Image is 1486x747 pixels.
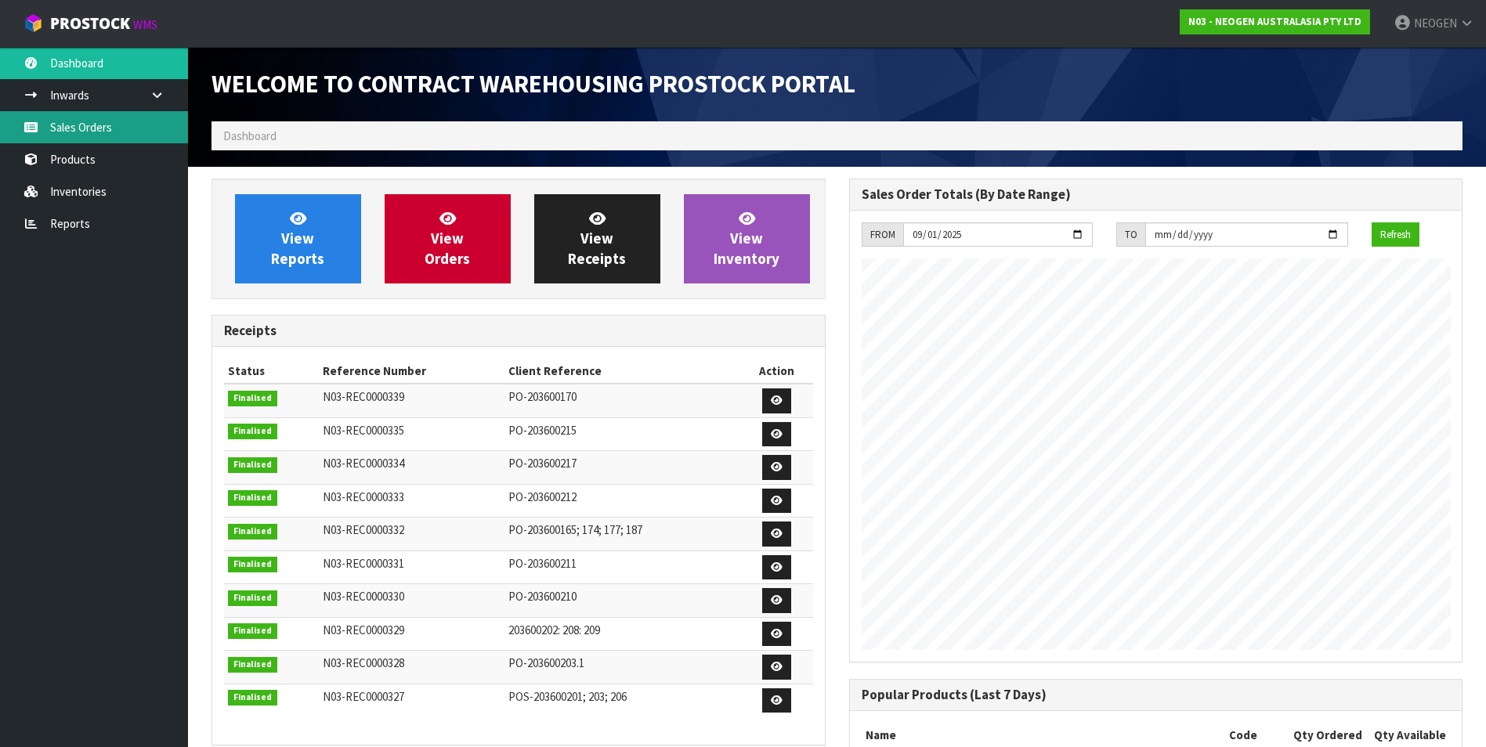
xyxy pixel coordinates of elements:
[1188,15,1361,28] strong: N03 - NEOGEN AUSTRALASIA PTY LTD
[508,456,577,471] span: PO-203600217
[228,524,277,539] span: Finalised
[508,389,577,404] span: PO-203600170
[323,456,404,471] span: N03-REC0000334
[228,424,277,439] span: Finalised
[224,359,319,384] th: Status
[508,655,584,670] span: PO-203600203.1
[714,209,779,268] span: View Inventory
[228,391,277,406] span: Finalised
[323,689,404,704] span: N03-REC0000327
[508,556,577,571] span: PO-203600211
[133,17,157,32] small: WMS
[212,68,855,99] span: Welcome to Contract Warehousing ProStock Portal
[50,13,130,34] span: ProStock
[385,194,511,283] a: ViewOrders
[323,522,404,537] span: N03-REC0000332
[228,690,277,705] span: Finalised
[323,589,404,604] span: N03-REC0000330
[508,689,627,704] span: POS-203600201; 203; 206
[228,557,277,572] span: Finalised
[323,389,404,404] span: N03-REC0000339
[228,590,277,606] span: Finalised
[425,209,470,268] span: View Orders
[323,556,404,571] span: N03-REC0000331
[228,457,277,473] span: Finalised
[534,194,660,283] a: ViewReceipts
[235,194,361,283] a: ViewReports
[228,623,277,639] span: Finalised
[323,622,404,637] span: N03-REC0000329
[508,622,600,637] span: 203600202: 208: 209
[323,489,404,504] span: N03-REC0000333
[24,13,43,33] img: cube-alt.png
[271,209,324,268] span: View Reports
[508,522,642,537] span: PO-203600165; 174; 177; 187
[1116,222,1145,247] div: TO
[323,423,404,438] span: N03-REC0000335
[684,194,810,283] a: ViewInventory
[1372,222,1419,247] button: Refresh
[508,489,577,504] span: PO-203600212
[1414,16,1457,31] span: NEOGEN
[319,359,504,384] th: Reference Number
[223,128,277,143] span: Dashboard
[508,589,577,604] span: PO-203600210
[508,423,577,438] span: PO-203600215
[228,490,277,506] span: Finalised
[504,359,741,384] th: Client Reference
[224,323,813,338] h3: Receipts
[741,359,813,384] th: Action
[228,657,277,673] span: Finalised
[568,209,626,268] span: View Receipts
[323,655,404,670] span: N03-REC0000328
[862,187,1451,202] h3: Sales Order Totals (By Date Range)
[862,222,903,247] div: FROM
[862,687,1451,702] h3: Popular Products (Last 7 Days)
